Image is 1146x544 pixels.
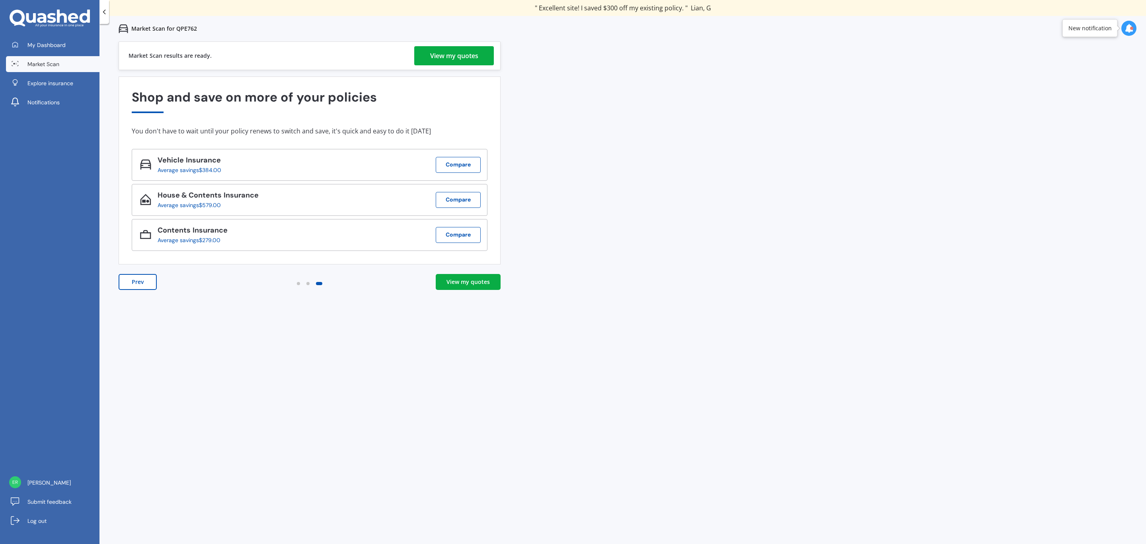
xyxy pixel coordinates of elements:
div: House & Contents [158,191,259,202]
button: Prev [119,274,157,290]
span: Explore insurance [27,79,73,87]
a: [PERSON_NAME] [6,475,99,491]
div: You don't have to wait until your policy renews to switch and save, it's quick and easy to do it ... [132,127,487,135]
button: Compare [436,157,481,173]
a: Notifications [6,94,99,110]
a: My Dashboard [6,37,99,53]
img: 8a7f0e538d30885093aed35145861fe3 [9,476,21,488]
button: Compare [436,192,481,208]
div: Average savings $279.00 [158,237,221,243]
div: Market Scan results are ready. [129,42,212,70]
a: Market Scan [6,56,99,72]
div: View my quotes [446,278,490,286]
img: Contents_icon [140,229,151,240]
div: Average savings $579.00 [158,202,252,208]
span: Notifications [27,98,60,106]
div: Contents [158,226,228,237]
img: House & Contents_icon [140,194,151,205]
p: Market Scan for QPE762 [131,25,197,33]
span: My Dashboard [27,41,66,49]
span: Submit feedback [27,498,72,506]
span: [PERSON_NAME] [27,479,71,487]
span: Log out [27,517,47,525]
a: View my quotes [414,46,494,65]
div: View my quotes [430,46,478,65]
div: Shop and save on more of your policies [132,90,487,113]
img: Vehicle_icon [140,159,151,170]
div: Vehicle [158,156,228,167]
div: New notification [1068,24,1112,32]
span: Insurance [191,225,228,235]
span: Insurance [222,190,259,200]
a: Submit feedback [6,494,99,510]
button: Compare [436,227,481,243]
span: Insurance [184,155,221,165]
span: Market Scan [27,60,59,68]
div: Average savings $384.00 [158,167,221,173]
a: Explore insurance [6,75,99,91]
a: Log out [6,513,99,529]
img: car.f15378c7a67c060ca3f3.svg [119,24,128,33]
a: View my quotes [436,274,501,290]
